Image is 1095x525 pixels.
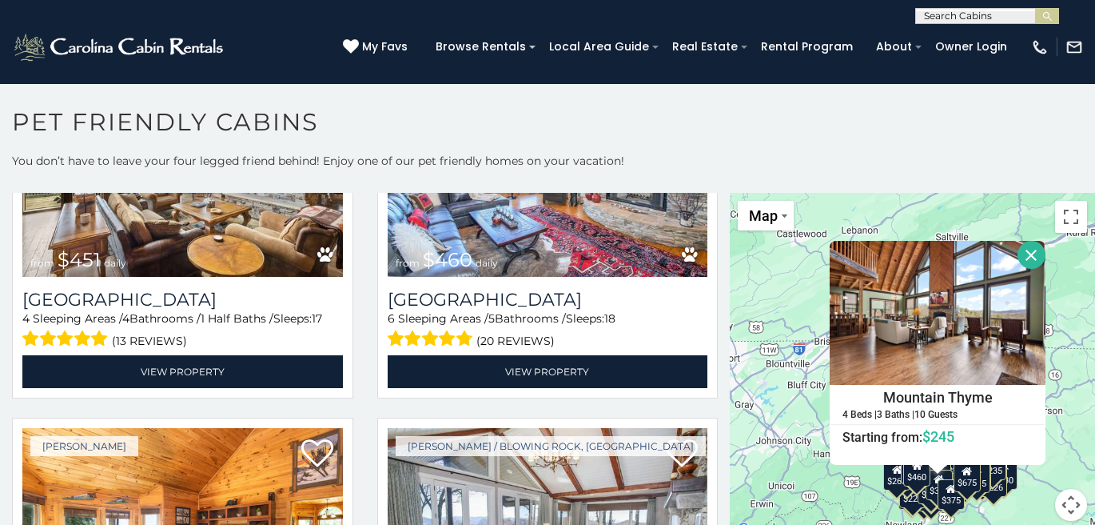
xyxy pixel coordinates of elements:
span: (13 reviews) [112,331,187,351]
h5: 10 Guests [914,410,958,420]
div: $395 [901,454,928,484]
a: My Favs [343,38,412,56]
span: 5 [488,311,495,326]
span: 18 [604,311,615,326]
h3: Cucumber Tree Lodge [22,289,343,311]
img: phone-regular-white.png [1031,38,1049,56]
span: daily [104,257,126,269]
span: My Favs [362,38,408,55]
span: $460 [423,248,472,271]
div: $375 [937,479,964,510]
a: [PERSON_NAME] [30,436,138,456]
h6: Starting from: [830,429,1045,445]
a: [GEOGRAPHIC_DATA] [22,289,343,311]
div: $675 [954,462,981,492]
div: $260 [883,460,910,491]
div: $270 [918,474,945,504]
button: Change map style [738,201,794,230]
a: Rental Program [753,34,861,59]
div: Sleeping Areas / Bathrooms / Sleeps: [22,311,343,351]
button: Close [1017,241,1045,269]
span: 4 [22,311,30,326]
h4: Mountain Thyme [830,386,1045,410]
a: View Property [388,355,708,388]
span: $451 [58,248,101,271]
a: Add to favorites [301,438,333,471]
img: White-1-2.png [12,31,228,63]
div: $355 [898,479,926,510]
div: Sleeping Areas / Bathrooms / Sleeps: [388,311,708,351]
a: [PERSON_NAME] / Blowing Rock, [GEOGRAPHIC_DATA] [396,436,706,456]
a: Owner Login [927,34,1015,59]
span: Map [749,207,778,224]
div: $315 [962,463,989,493]
a: Mountain Thyme 4 Beds | 3 Baths | 10 Guests Starting from:$245 [830,385,1045,446]
div: $226 [980,467,1007,497]
div: $930 [989,459,1017,490]
span: from [30,257,54,269]
h5: 4 Beds | [842,410,877,420]
a: Browse Rentals [428,34,534,59]
img: Mountain Thyme [830,241,1045,385]
div: $225 [899,478,926,508]
span: 1 Half Baths / [201,311,273,326]
img: mail-regular-white.png [1065,38,1083,56]
a: Local Area Guide [541,34,657,59]
span: $245 [922,428,954,445]
h5: 3 Baths | [877,410,914,420]
a: View Property [22,355,343,388]
span: (20 reviews) [476,331,555,351]
span: 6 [388,311,395,326]
span: 17 [312,311,322,326]
button: Toggle fullscreen view [1055,201,1087,233]
button: Map camera controls [1055,489,1087,521]
span: from [396,257,420,269]
a: About [868,34,920,59]
span: 4 [122,311,129,326]
h3: Mile High Lodge [388,289,708,311]
span: daily [476,257,498,269]
a: [GEOGRAPHIC_DATA] [388,289,708,311]
a: Real Estate [664,34,746,59]
div: $460 [903,456,930,487]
